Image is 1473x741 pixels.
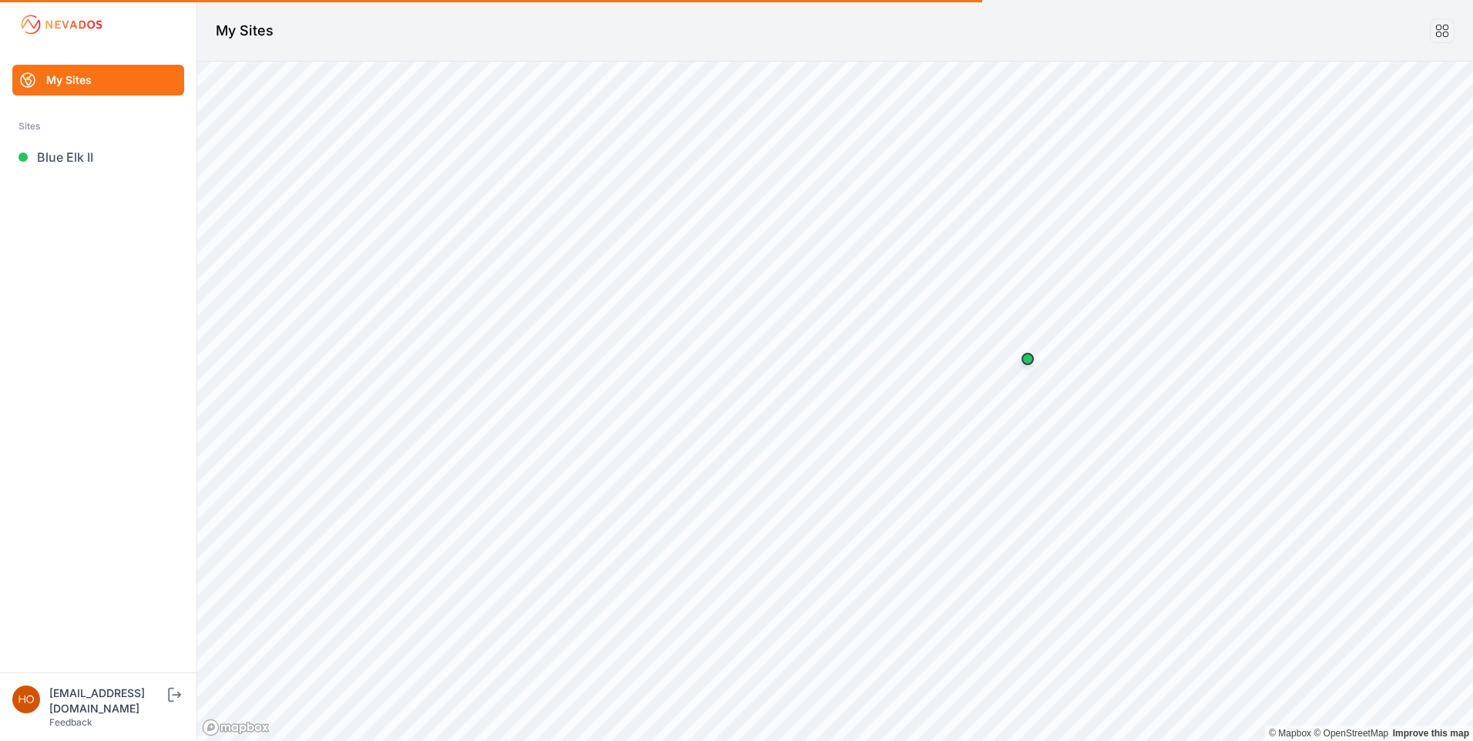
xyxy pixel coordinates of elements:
div: [EMAIL_ADDRESS][DOMAIN_NAME] [49,686,165,716]
div: Sites [18,117,178,136]
a: OpenStreetMap [1314,728,1388,739]
div: Map marker [1012,344,1043,374]
img: Nevados [18,12,105,37]
a: My Sites [12,65,184,96]
a: Feedback [49,716,92,728]
img: horsepowersolar@invenergy.com [12,686,40,713]
a: Mapbox [1269,728,1311,739]
canvas: Map [197,62,1473,741]
h1: My Sites [216,20,273,42]
a: Blue Elk II [12,142,184,173]
a: Map feedback [1393,728,1469,739]
a: Mapbox logo [202,719,270,736]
